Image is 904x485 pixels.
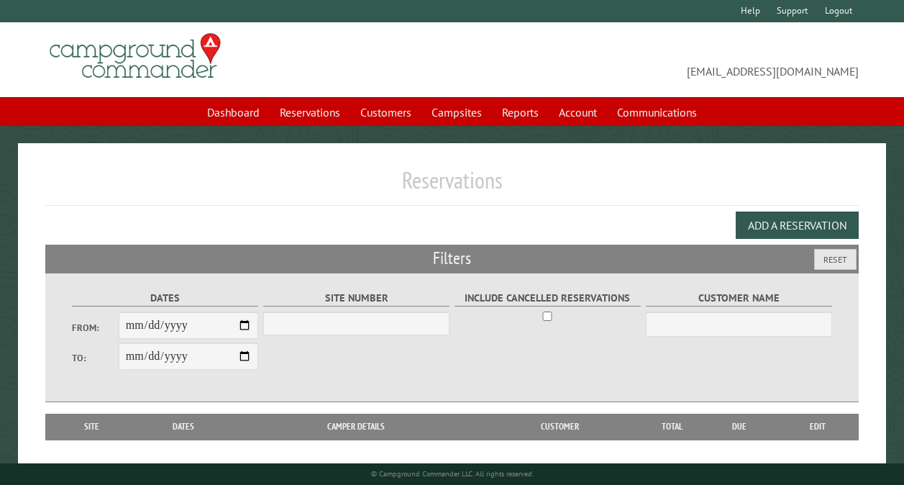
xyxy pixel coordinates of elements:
[455,290,641,307] label: Include Cancelled Reservations
[423,99,490,126] a: Campsites
[371,469,534,479] small: © Campground Commander LLC. All rights reserved.
[132,414,235,440] th: Dates
[45,245,859,272] h2: Filters
[271,99,349,126] a: Reservations
[736,212,859,239] button: Add a Reservation
[45,166,859,206] h1: Reservations
[452,40,859,80] span: [EMAIL_ADDRESS][DOMAIN_NAME]
[493,99,547,126] a: Reports
[72,290,258,307] label: Dates
[198,99,268,126] a: Dashboard
[646,290,832,307] label: Customer Name
[701,414,777,440] th: Due
[476,414,643,440] th: Customer
[608,99,706,126] a: Communications
[72,321,119,335] label: From:
[644,414,701,440] th: Total
[814,249,857,270] button: Reset
[263,290,449,307] label: Site Number
[550,99,606,126] a: Account
[235,414,477,440] th: Camper Details
[45,28,225,84] img: Campground Commander
[352,99,420,126] a: Customers
[52,414,132,440] th: Site
[777,414,859,440] th: Edit
[72,351,119,365] label: To:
